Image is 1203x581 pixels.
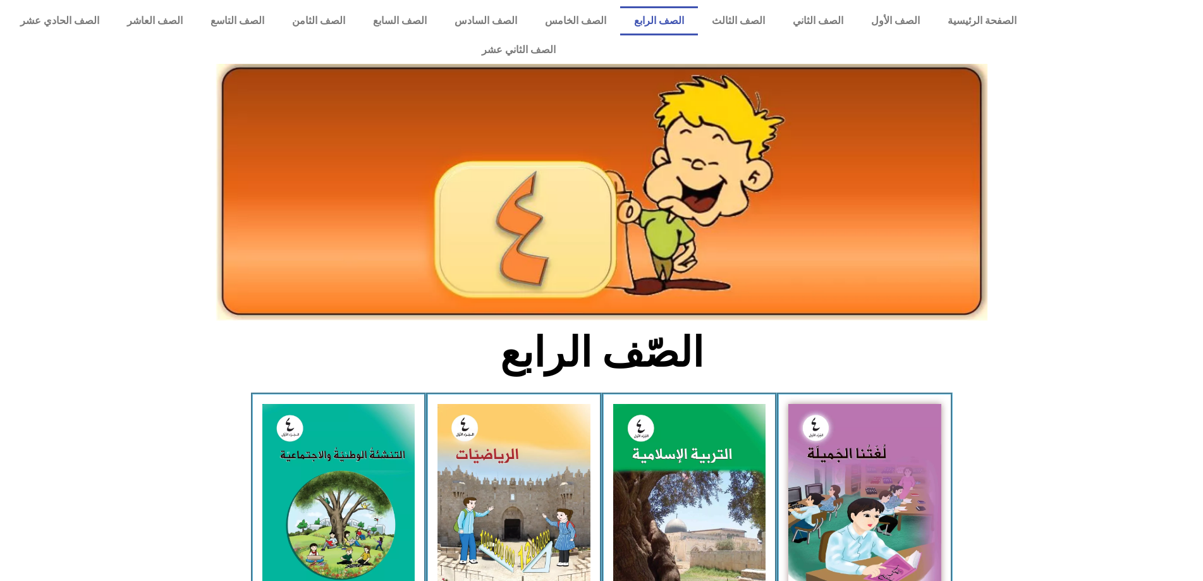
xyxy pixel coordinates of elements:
[278,6,359,35] a: الصف الثامن
[359,6,441,35] a: الصف السابع
[6,35,1030,64] a: الصف الثاني عشر
[441,6,531,35] a: الصف السادس
[113,6,197,35] a: الصف العاشر
[698,6,779,35] a: الصف الثالث
[393,328,810,377] h2: الصّف الرابع
[531,6,620,35] a: الصف الخامس
[620,6,698,35] a: الصف الرابع
[6,6,113,35] a: الصف الحادي عشر
[779,6,857,35] a: الصف الثاني
[934,6,1030,35] a: الصفحة الرئيسية
[197,6,278,35] a: الصف التاسع
[857,6,934,35] a: الصف الأول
